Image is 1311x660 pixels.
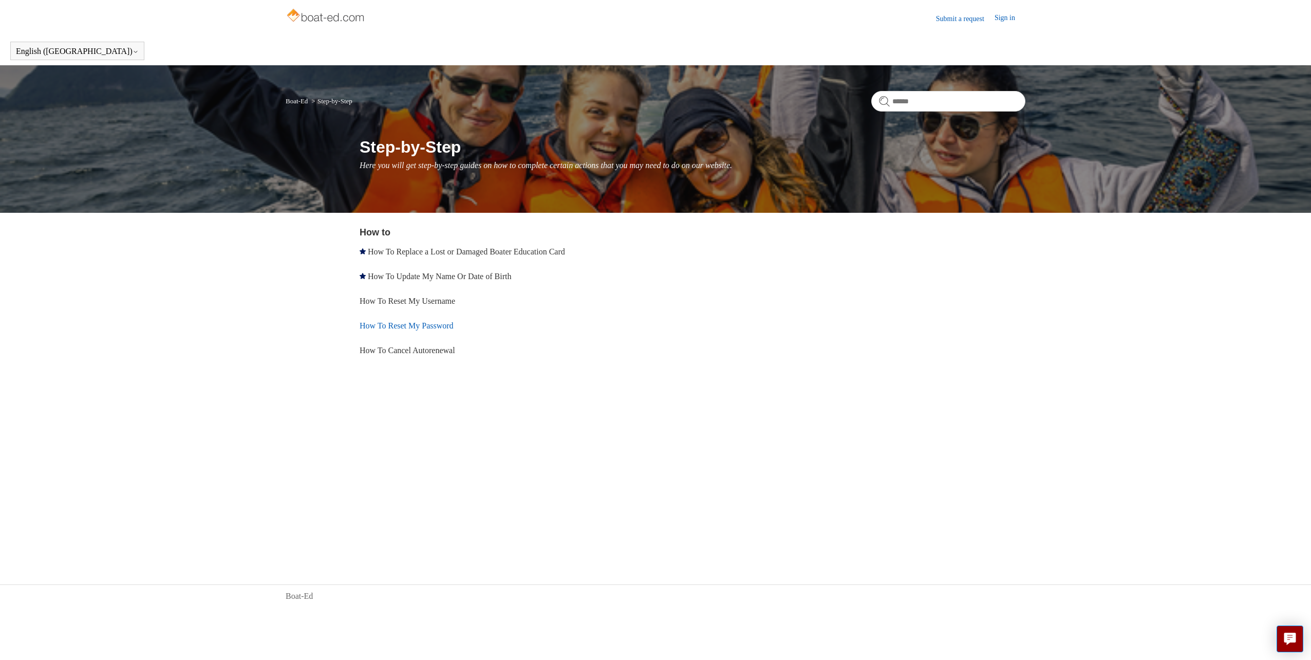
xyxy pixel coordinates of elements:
button: English ([GEOGRAPHIC_DATA]) [16,47,139,56]
input: Search [871,91,1025,112]
svg: Promoted article [360,248,366,254]
li: Step-by-Step [310,97,352,105]
a: How To Cancel Autorenewal [360,346,455,355]
li: Boat-Ed [286,97,310,105]
p: Here you will get step-by-step guides on how to complete certain actions that you may need to do ... [360,159,1025,172]
a: Submit a request [936,13,995,24]
a: How To Reset My Password [360,321,454,330]
a: Boat-Ed [286,590,313,602]
a: How To Reset My Username [360,297,455,305]
a: Boat-Ed [286,97,308,105]
button: Live chat [1277,626,1303,652]
a: How To Update My Name Or Date of Birth [368,272,511,281]
a: Sign in [995,12,1025,25]
a: How To Replace a Lost or Damaged Boater Education Card [368,247,565,256]
h1: Step-by-Step [360,135,1025,159]
svg: Promoted article [360,273,366,279]
a: How to [360,227,390,237]
img: Boat-Ed Help Center home page [286,6,367,27]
